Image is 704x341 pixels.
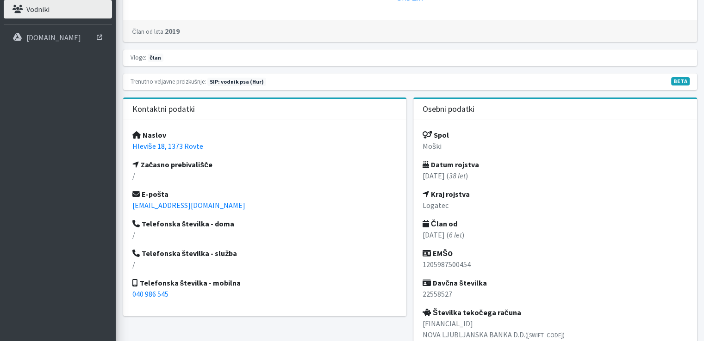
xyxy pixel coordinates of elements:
strong: 2019 [132,26,180,36]
a: Hleviše 18, 1373 Rovte [132,141,203,151]
p: / [132,170,398,181]
strong: EMŠO [423,249,453,258]
p: / [132,259,398,270]
em: 6 let [449,230,462,239]
p: [DATE] ( ) [423,229,688,240]
p: [DOMAIN_NAME] [26,33,81,42]
p: [FINANCIAL_ID] NOVA LJUBLJANSKA BANKA D.D. [423,318,688,340]
strong: Telefonska številka - mobilna [132,278,241,287]
strong: Datum rojstva [423,160,479,169]
p: 22558527 [423,288,688,299]
strong: Telefonska številka - doma [132,219,235,228]
strong: Začasno prebivališče [132,160,213,169]
small: ([SWIFT_CODE]) [525,331,565,339]
p: 1205987500454 [423,259,688,270]
p: Moški [423,140,688,152]
strong: Telefonska številka - služba [132,249,237,258]
span: V fazi razvoja [671,77,690,85]
strong: Spol [423,130,449,140]
p: / [132,229,398,240]
p: Logatec [423,200,688,211]
strong: Član od [423,219,457,228]
strong: E-pošta [132,189,169,199]
strong: Naslov [132,130,166,140]
p: Vodniki [26,5,50,14]
a: [EMAIL_ADDRESS][DOMAIN_NAME] [132,201,245,210]
p: [DATE] ( ) [423,170,688,181]
small: Vloge: [131,54,146,61]
h3: Osebni podatki [423,104,474,114]
strong: Davčna številka [423,278,487,287]
em: 38 let [449,171,466,180]
strong: Kraj rojstva [423,189,470,199]
h3: Kontaktni podatki [132,104,195,114]
strong: Številka tekočega računa [423,308,521,317]
span: Naslednja preizkušnja: pomlad 2026 [207,78,266,86]
span: član [148,54,163,62]
a: 040 986 545 [132,289,168,298]
a: [DOMAIN_NAME] [4,28,112,47]
small: Član od leta: [132,28,165,35]
small: Trenutno veljavne preizkušnje: [131,78,206,85]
